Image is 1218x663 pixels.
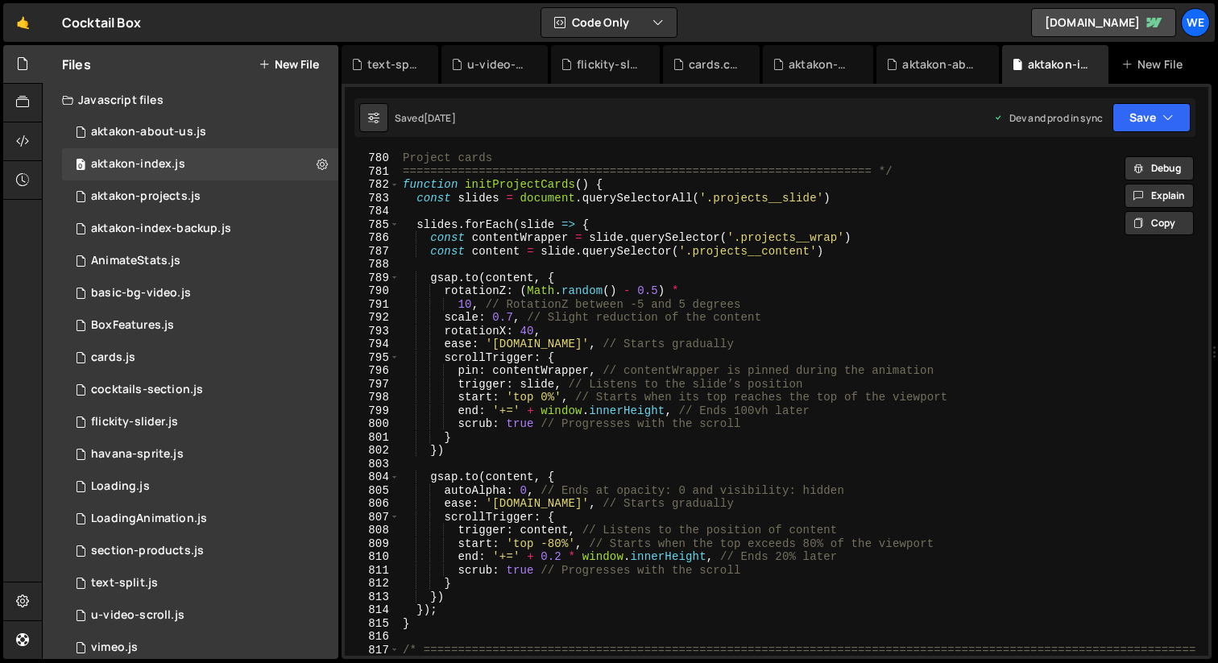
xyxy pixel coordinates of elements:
[62,406,338,438] div: 12094/35474.js
[259,58,319,71] button: New File
[345,218,400,232] div: 785
[345,325,400,338] div: 793
[3,3,43,42] a: 🤙
[345,192,400,205] div: 783
[345,484,400,498] div: 805
[345,577,400,590] div: 812
[62,180,338,213] div: 12094/44389.js
[541,8,677,37] button: Code Only
[345,351,400,365] div: 795
[62,374,338,406] div: 12094/36060.js
[62,116,338,148] div: 12094/44521.js
[345,617,400,631] div: 815
[62,599,338,632] div: 12094/41429.js
[345,404,400,418] div: 799
[345,564,400,578] div: 811
[91,157,185,172] div: aktakon-index.js
[62,438,338,470] div: 12094/36679.js
[345,470,400,484] div: 804
[467,56,528,73] div: u-video-scroll.js
[91,640,138,655] div: vimeo.js
[62,13,141,32] div: Cocktail Box
[345,245,400,259] div: 787
[345,271,400,285] div: 789
[345,417,400,431] div: 800
[1121,56,1189,73] div: New File
[1181,8,1210,37] a: We
[345,284,400,298] div: 790
[345,603,400,617] div: 814
[345,537,400,551] div: 809
[345,524,400,537] div: 808
[1125,211,1194,235] button: Copy
[62,213,338,245] div: 12094/44174.js
[1125,184,1194,208] button: Explain
[345,364,400,378] div: 796
[91,415,178,429] div: flickity-slider.js
[91,479,150,494] div: Loading.js
[91,350,135,365] div: cards.js
[1112,103,1191,132] button: Save
[91,447,184,462] div: havana-sprite.js
[62,245,338,277] div: 12094/30498.js
[345,444,400,458] div: 802
[345,231,400,245] div: 786
[91,318,174,333] div: BoxFeatures.js
[345,178,400,192] div: 782
[62,309,338,342] div: 12094/30497.js
[345,165,400,179] div: 781
[91,544,204,558] div: section-products.js
[1031,8,1176,37] a: [DOMAIN_NAME]
[1028,56,1089,73] div: aktakon-index.js
[345,630,400,644] div: 816
[62,503,338,535] div: 12094/30492.js
[345,511,400,524] div: 807
[62,567,338,599] div: 12094/41439.js
[424,111,456,125] div: [DATE]
[345,258,400,271] div: 788
[91,222,231,236] div: aktakon-index-backup.js
[345,151,400,165] div: 780
[62,342,338,374] div: 12094/34793.js
[1125,156,1194,180] button: Debug
[345,338,400,351] div: 794
[345,550,400,564] div: 810
[62,470,338,503] div: 12094/34884.js
[91,512,207,526] div: LoadingAnimation.js
[395,111,456,125] div: Saved
[62,56,91,73] h2: Files
[345,391,400,404] div: 798
[345,458,400,471] div: 803
[91,125,206,139] div: aktakon-about-us.js
[76,160,85,172] span: 0
[91,608,184,623] div: u-video-scroll.js
[91,189,201,204] div: aktakon-projects.js
[62,277,338,309] div: 12094/36058.js
[91,383,203,397] div: cocktails-section.js
[689,56,740,73] div: cards.css
[902,56,979,73] div: aktakon-about-us.js
[345,590,400,604] div: 813
[43,84,338,116] div: Javascript files
[62,535,338,567] div: 12094/36059.js
[62,148,338,180] div: 12094/43364.js
[91,286,191,300] div: basic-bg-video.js
[91,576,158,590] div: text-split.js
[345,378,400,392] div: 797
[993,111,1103,125] div: Dev and prod in sync
[345,205,400,218] div: 784
[91,254,180,268] div: AnimateStats.js
[789,56,854,73] div: aktakon-main.css
[345,311,400,325] div: 792
[345,431,400,445] div: 801
[345,497,400,511] div: 806
[577,56,640,73] div: flickity-slider.css
[367,56,419,73] div: text-split.js
[345,298,400,312] div: 791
